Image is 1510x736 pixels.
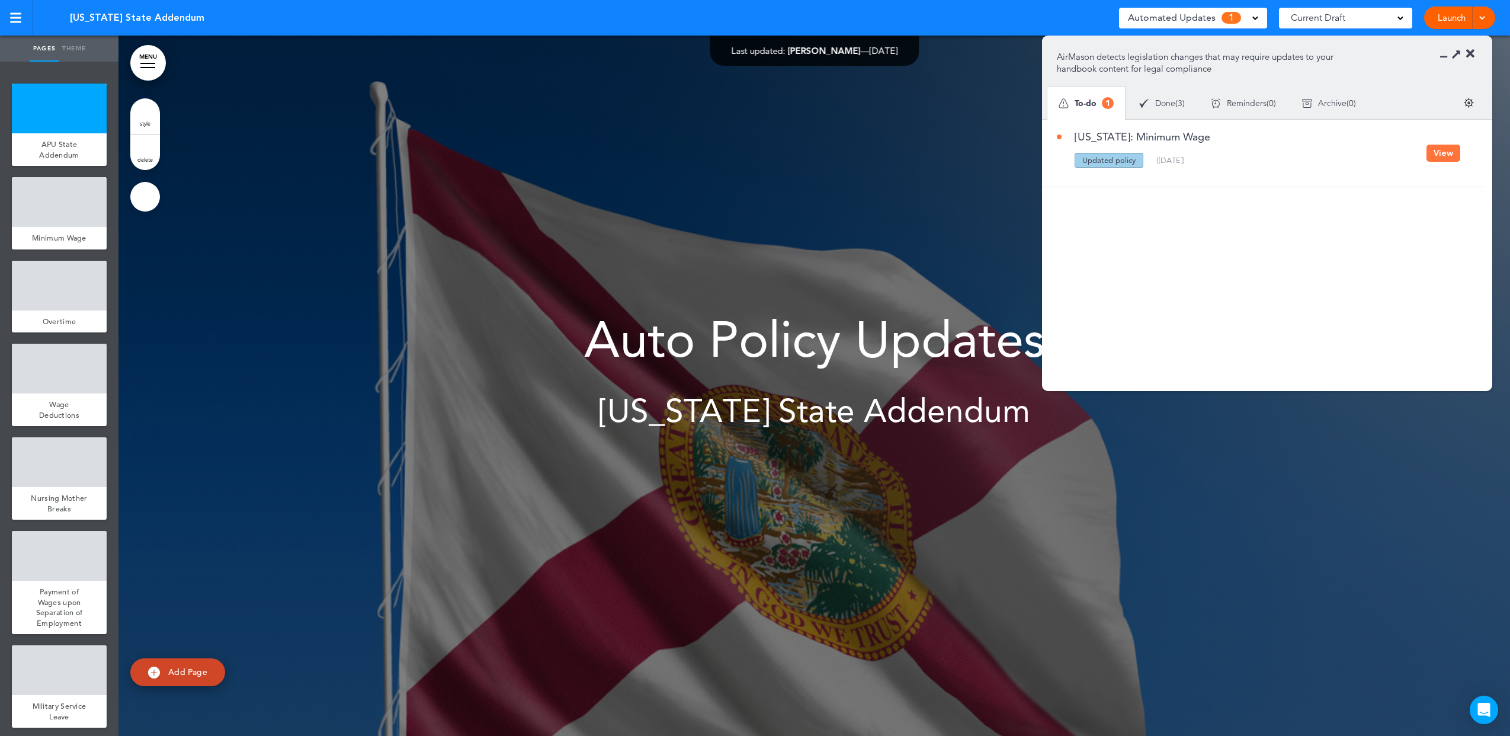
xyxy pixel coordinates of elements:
[12,133,107,166] a: APU State Addendum
[168,667,207,677] span: Add Page
[12,487,107,520] a: Nursing Mother Breaks
[1059,98,1069,108] img: apu_icons_todo.svg
[140,120,150,127] span: style
[1178,99,1182,107] span: 3
[1075,99,1097,107] span: To-do
[12,695,107,728] a: Military Service Leave
[148,667,160,679] img: add.svg
[1198,88,1289,119] div: ( )
[1075,153,1143,168] div: Updated policy
[1464,98,1474,108] img: settings.svg
[1349,99,1354,107] span: 0
[130,135,160,170] a: delete
[1222,12,1241,24] span: 1
[731,45,785,56] span: Last updated:
[1318,99,1347,107] span: Archive
[59,36,89,62] a: Theme
[1289,88,1369,119] div: ( )
[1155,99,1175,107] span: Done
[1128,9,1216,26] span: Automated Updates
[36,587,83,628] span: Payment of Wages upon Separation of Employment
[731,46,897,55] div: —
[130,658,225,686] a: Add Page
[12,393,107,426] a: Wage Deductions
[1291,9,1345,26] span: Current Draft
[1126,88,1198,119] div: ( )
[70,11,204,24] span: [US_STATE] State Addendum
[1227,99,1267,107] span: Reminders
[12,311,107,333] a: Overtime
[130,98,160,134] a: style
[31,493,87,514] span: Nursing Mother Breaks
[599,392,1030,430] span: [US_STATE] State Addendum
[39,139,79,160] span: APU State Addendum
[12,581,107,634] a: Payment of Wages upon Separation of Employment
[1057,132,1210,142] a: [US_STATE]: Minimum Wage
[39,399,79,420] span: Wage Deductions
[1269,99,1274,107] span: 0
[1057,51,1351,75] p: AirMason detects legislation changes that may require updates to your handbook content for legal ...
[12,227,107,249] a: Minimum Wage
[30,36,59,62] a: Pages
[584,310,1045,369] span: Auto Policy Updates
[1302,98,1312,108] img: apu_icons_archive.svg
[1102,97,1114,109] span: 1
[33,701,86,722] span: Military Service Leave
[1211,98,1221,108] img: apu_icons_remind.svg
[43,316,76,327] span: Overtime
[1139,98,1149,108] img: apu_icons_done.svg
[1470,696,1498,724] div: Open Intercom Messenger
[32,233,86,243] span: Minimum Wage
[130,45,166,81] a: MENU
[1159,155,1182,165] span: [DATE]
[1433,7,1470,29] a: Launch
[1156,156,1185,164] div: ( )
[137,156,153,163] span: delete
[1426,145,1460,162] button: View
[787,45,860,56] span: [PERSON_NAME]
[869,45,897,56] span: [DATE]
